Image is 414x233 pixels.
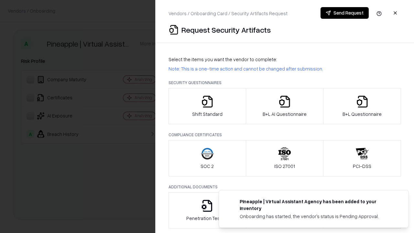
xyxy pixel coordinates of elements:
[169,10,288,17] p: Vendors / Onboarding Card / Security Artifacts Request
[169,132,401,138] p: Compliance Certificates
[240,198,393,212] div: Pineapple | Virtual Assistant Agency has been added to your inventory
[240,213,393,220] div: Onboarding has started, the vendor's status is Pending Approval.
[169,56,401,63] p: Select the items you want the vendor to complete:
[246,140,324,176] button: ISO 27001
[169,80,401,85] p: Security Questionnaires
[323,140,401,176] button: PCI-DSS
[169,192,246,228] button: Penetration Testing
[353,163,371,170] p: PCI-DSS
[323,88,401,124] button: B+L Questionnaire
[181,25,271,35] p: Request Security Artifacts
[246,88,324,124] button: B+L AI Questionnaire
[186,215,228,222] p: Penetration Testing
[169,140,246,176] button: SOC 2
[169,184,401,190] p: Additional Documents
[192,111,223,117] p: Shift Standard
[263,111,307,117] p: B+L AI Questionnaire
[201,163,214,170] p: SOC 2
[274,163,295,170] p: ISO 27001
[227,198,234,206] img: trypineapple.com
[321,7,369,19] button: Send Request
[343,111,382,117] p: B+L Questionnaire
[169,88,246,124] button: Shift Standard
[169,65,401,72] p: Note: This is a one-time action and cannot be changed after submission.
